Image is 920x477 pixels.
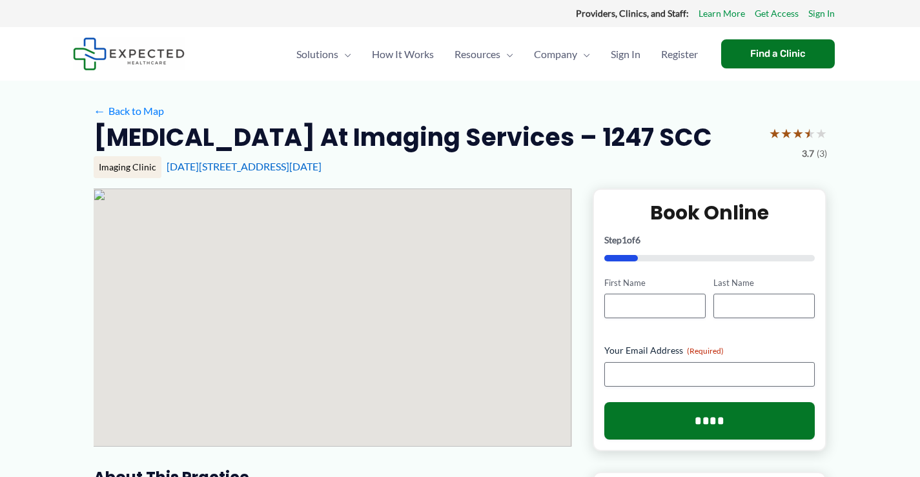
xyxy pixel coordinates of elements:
[338,32,351,77] span: Menu Toggle
[622,234,627,245] span: 1
[604,344,815,357] label: Your Email Address
[500,32,513,77] span: Menu Toggle
[362,32,444,77] a: How It Works
[755,5,799,22] a: Get Access
[713,277,815,289] label: Last Name
[651,32,708,77] a: Register
[804,121,815,145] span: ★
[661,32,698,77] span: Register
[687,346,724,356] span: (Required)
[781,121,792,145] span: ★
[611,32,640,77] span: Sign In
[604,277,706,289] label: First Name
[296,32,338,77] span: Solutions
[167,160,322,172] a: [DATE][STREET_ADDRESS][DATE]
[73,37,185,70] img: Expected Healthcare Logo - side, dark font, small
[792,121,804,145] span: ★
[444,32,524,77] a: ResourcesMenu Toggle
[635,234,640,245] span: 6
[802,145,814,162] span: 3.7
[94,121,712,153] h2: [MEDICAL_DATA] at Imaging Services – 1247 SCC
[577,32,590,77] span: Menu Toggle
[721,39,835,68] a: Find a Clinic
[808,5,835,22] a: Sign In
[604,236,815,245] p: Step of
[524,32,600,77] a: CompanyMenu Toggle
[576,8,689,19] strong: Providers, Clinics, and Staff:
[455,32,500,77] span: Resources
[286,32,708,77] nav: Primary Site Navigation
[94,105,106,117] span: ←
[372,32,434,77] span: How It Works
[817,145,827,162] span: (3)
[604,200,815,225] h2: Book Online
[699,5,745,22] a: Learn More
[94,156,161,178] div: Imaging Clinic
[815,121,827,145] span: ★
[286,32,362,77] a: SolutionsMenu Toggle
[94,101,164,121] a: ←Back to Map
[769,121,781,145] span: ★
[600,32,651,77] a: Sign In
[534,32,577,77] span: Company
